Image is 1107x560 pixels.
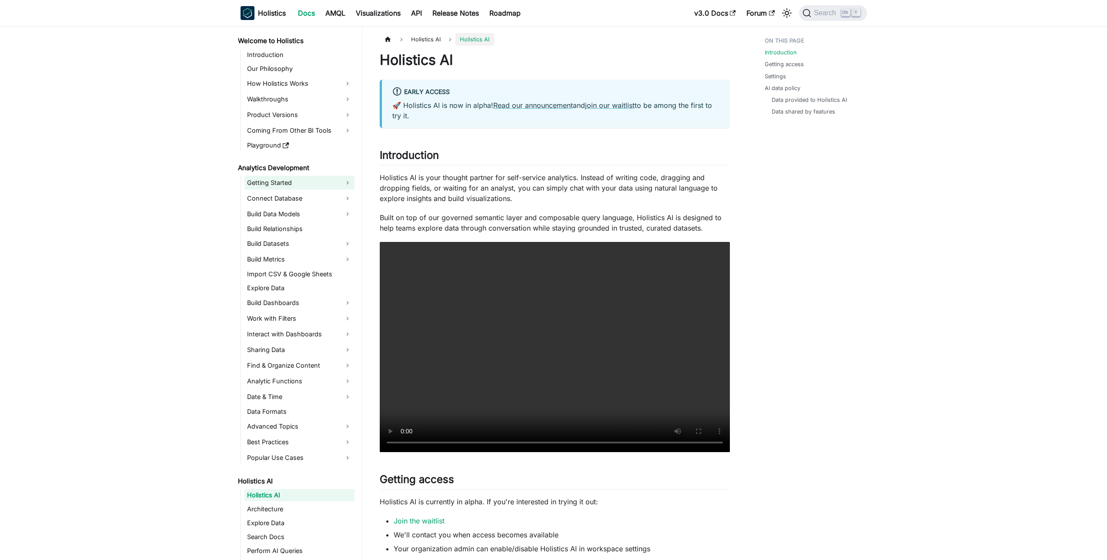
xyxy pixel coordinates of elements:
[380,33,396,46] a: Home page
[244,268,355,280] a: Import CSV & Google Sheets
[394,516,445,525] a: Join the waitlist
[811,9,841,17] span: Search
[244,237,355,251] a: Build Datasets
[244,374,355,388] a: Analytic Functions
[765,48,797,57] a: Introduction
[484,6,526,20] a: Roadmap
[244,312,355,325] a: Work with Filters
[258,8,286,18] b: Holistics
[772,96,847,104] a: Data provided to Holistics AI
[244,531,355,543] a: Search Docs
[244,92,355,106] a: Walkthroughs
[244,77,355,91] a: How Holistics Works
[244,176,355,190] a: Getting Started
[689,6,741,20] a: v3.0 Docs
[293,6,320,20] a: Docs
[244,343,355,357] a: Sharing Data
[427,6,484,20] a: Release Notes
[852,9,860,17] kbd: K
[244,252,355,266] a: Build Metrics
[244,124,355,137] a: Coming From Other BI Tools
[772,107,835,116] a: Data shared by features
[392,87,719,98] div: Early Access
[394,543,730,554] li: Your organization admin can enable/disable Holistics AI in workspace settings
[407,33,445,46] span: Holistics AI
[244,139,355,151] a: Playground
[244,327,355,341] a: Interact with Dashboards
[244,296,355,310] a: Build Dashboards
[244,282,355,294] a: Explore Data
[244,63,355,75] a: Our Philosophy
[394,530,730,540] li: We'll contact you when access becomes available
[351,6,406,20] a: Visualizations
[244,390,355,404] a: Date & Time
[244,223,355,235] a: Build Relationships
[380,149,730,165] h2: Introduction
[241,6,254,20] img: Holistics
[585,101,635,110] a: join our waitlist
[799,5,866,21] button: Search (Ctrl+K)
[380,172,730,204] p: Holistics AI is your thought partner for self-service analytics. Instead of writing code, draggin...
[380,33,730,46] nav: Breadcrumbs
[235,35,355,47] a: Welcome to Holistics
[232,26,362,560] nav: Docs sidebar
[244,207,355,221] a: Build Data Models
[241,6,286,20] a: HolisticsHolistics
[380,242,730,452] video: Your browser does not support embedding video, but you can .
[244,359,355,372] a: Find & Organize Content
[406,6,427,20] a: API
[244,108,355,122] a: Product Versions
[244,451,355,465] a: Popular Use Cases
[244,489,355,501] a: Holistics AI
[380,51,730,69] h1: Holistics AI
[765,60,804,68] a: Getting access
[244,517,355,529] a: Explore Data
[320,6,351,20] a: AMQL
[244,406,355,418] a: Data Formats
[780,6,794,20] button: Switch between dark and light mode (currently light mode)
[244,419,355,433] a: Advanced Topics
[392,100,719,121] p: 🚀 Holistics AI is now in alpha! and to be among the first to try it.
[765,84,800,92] a: AI data policy
[380,496,730,507] p: Holistics AI is currently in alpha. If you're interested in trying it out:
[244,503,355,515] a: Architecture
[244,435,355,449] a: Best Practices
[244,191,355,205] a: Connect Database
[244,545,355,557] a: Perform AI Queries
[493,101,573,110] a: Read our announcement
[235,475,355,487] a: Holistics AI
[244,49,355,61] a: Introduction
[741,6,780,20] a: Forum
[380,473,730,490] h2: Getting access
[765,72,786,80] a: Settings
[235,162,355,174] a: Analytics Development
[380,212,730,233] p: Built on top of our governed semantic layer and composable query language, Holistics AI is design...
[455,33,494,46] span: Holistics AI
